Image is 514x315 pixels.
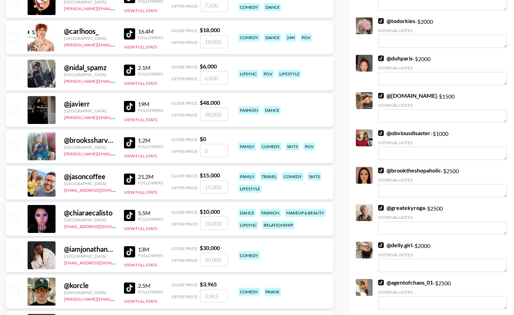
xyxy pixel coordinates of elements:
[64,290,116,295] div: [GEOGRAPHIC_DATA]
[238,288,260,296] div: comedy
[138,217,163,222] div: Followers
[64,254,116,259] div: [GEOGRAPHIC_DATA]
[64,259,134,265] a: [EMAIL_ADDRESS][DOMAIN_NAME]
[171,294,199,299] span: Offer Price:
[200,71,228,85] input: 6,000
[262,70,274,78] div: pov
[64,186,134,193] a: [EMAIL_ADDRESS][DOMAIN_NAME]
[200,35,228,48] input: 18,000
[124,44,157,50] button: View Full Stats
[171,3,199,9] span: Offer Price:
[282,173,303,181] div: comedy
[171,112,199,118] span: Offer Price:
[378,279,507,309] div: - $ 2500
[64,63,116,72] div: @ nidal_spamz
[378,242,507,272] div: - $ 2000
[238,70,258,78] div: lipsync
[264,34,281,42] div: dance
[200,208,220,215] strong: $ 10,000
[264,106,281,114] div: dance
[238,173,256,181] div: family
[138,246,163,253] div: 13M
[238,251,260,259] div: comedy
[171,101,198,106] span: Guide Price:
[200,135,206,142] strong: $ 0
[200,289,228,302] input: 3,965
[138,28,163,35] div: 16.4M
[124,8,157,13] button: View Full Stats
[171,137,198,142] span: Guide Price:
[64,27,116,36] div: @ carlhoos_
[124,262,157,268] button: View Full Stats
[124,210,135,221] img: TikTok
[378,204,507,235] div: - $ 2500
[171,149,199,154] span: Offer Price:
[138,253,163,258] div: Followers
[200,244,220,251] strong: $ 30,000
[171,40,199,45] span: Offer Price:
[138,137,163,144] div: 1.2M
[378,93,384,98] img: TikTok
[262,221,294,229] div: relationship
[124,137,135,148] img: TikTok
[124,117,157,122] button: View Full Stats
[171,173,198,178] span: Guide Price:
[285,209,326,217] div: makeup & beauty
[200,172,220,178] strong: $ 15,000
[238,221,258,229] div: lipsync
[378,280,384,285] img: TikTok
[378,55,507,85] div: - $ 2000
[64,172,116,181] div: @ jasoncoffee
[238,209,256,217] div: dance
[124,153,157,159] button: View Full Stats
[378,167,441,174] a: @brooktheshopaholic
[171,76,199,81] span: Offer Price:
[124,283,135,294] img: TikTok
[124,190,157,195] button: View Full Stats
[378,279,433,286] a: @agentofchaos_01
[171,282,198,287] span: Guide Price:
[64,5,234,11] a: [PERSON_NAME][EMAIL_ADDRESS][PERSON_NAME][PERSON_NAME][DOMAIN_NAME]
[64,108,116,113] div: [GEOGRAPHIC_DATA]
[124,101,135,112] img: TikTok
[64,72,116,77] div: [GEOGRAPHIC_DATA]
[238,142,256,151] div: family
[138,282,163,289] div: 2.5M
[378,290,507,295] div: Internal Notes:
[378,92,507,123] div: - $ 1500
[308,173,321,181] div: skits
[285,34,296,42] div: 24h
[378,205,384,211] img: TikTok
[378,168,384,173] img: TikTok
[200,281,217,287] strong: $ 3,965
[303,142,315,151] div: pov
[138,173,163,180] div: 21.2M
[64,145,116,150] div: [GEOGRAPHIC_DATA]
[138,108,163,113] div: Followers
[64,36,116,41] div: [GEOGRAPHIC_DATA]
[378,55,413,62] a: @duhparis
[378,204,425,211] a: @greatekyroga
[378,215,507,220] div: Internal Notes:
[378,56,384,61] img: TikTok
[124,226,157,231] button: View Full Stats
[200,99,220,106] strong: $ 48,000
[238,185,262,193] div: lifestyle
[124,174,135,185] img: TikTok
[138,71,163,76] div: Followers
[64,245,116,254] div: @ iamjonathanpeter
[378,65,507,71] div: Internal Notes:
[200,144,228,157] input: 0
[138,144,163,149] div: Followers
[378,103,507,108] div: Internal Notes:
[64,222,134,229] a: [EMAIL_ADDRESS][DOMAIN_NAME]
[138,35,163,40] div: Followers
[260,142,281,151] div: comedy
[124,28,135,39] img: TikTok
[64,136,116,145] div: @ brookssharveyy
[260,173,278,181] div: travel
[378,177,507,183] div: Internal Notes:
[138,180,163,185] div: Followers
[378,130,384,136] img: TikTok
[200,253,228,266] input: 30,000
